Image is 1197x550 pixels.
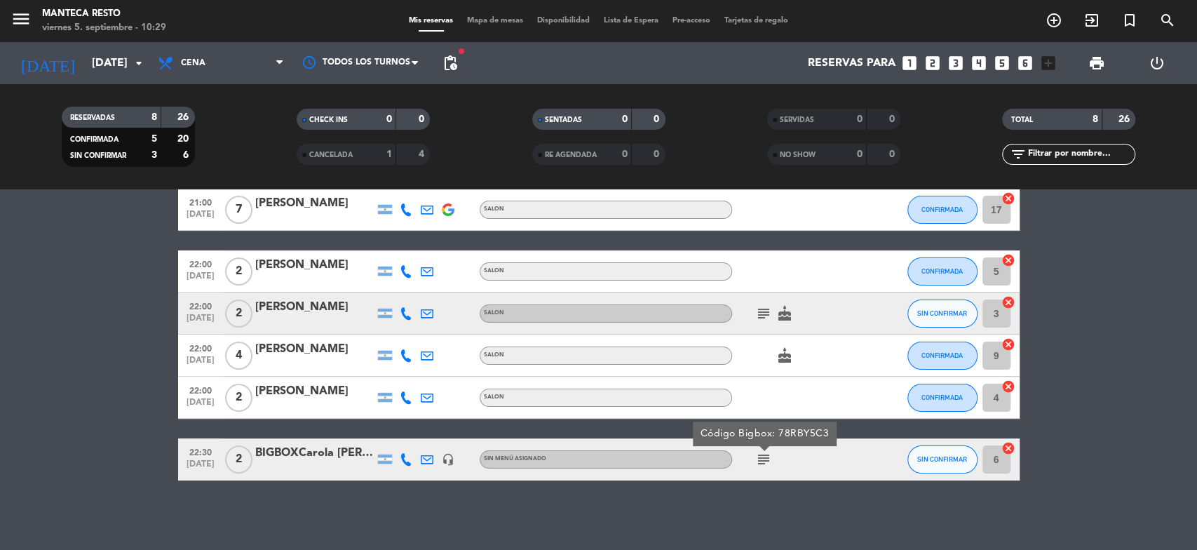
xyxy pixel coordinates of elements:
span: CONFIRMADA [921,206,963,213]
strong: 0 [888,114,897,124]
i: cake [776,305,793,322]
span: [DATE] [183,356,218,372]
div: viernes 5. septiembre - 10:29 [42,21,166,35]
strong: 8 [151,112,157,122]
span: [DATE] [183,271,218,288]
strong: 0 [654,149,662,159]
span: Pre-acceso [665,17,717,25]
span: SALON [484,394,504,400]
span: Disponibilidad [530,17,597,25]
span: Sin menú asignado [484,456,546,462]
span: SALON [484,352,504,358]
span: SENTADAS [545,116,582,123]
div: [PERSON_NAME] [255,256,374,274]
span: NO SHOW [780,152,816,159]
span: Mapa de mesas [460,17,530,25]
span: Tarjetas de regalo [717,17,795,25]
i: cake [776,347,793,364]
i: subject [755,451,772,468]
div: [PERSON_NAME] [255,194,374,213]
i: cancel [1001,337,1015,351]
span: 22:00 [183,255,218,271]
i: cancel [1001,295,1015,309]
i: menu [11,8,32,29]
i: exit_to_app [1083,12,1100,29]
i: looks_4 [970,54,988,72]
span: 22:30 [183,443,218,460]
strong: 0 [857,114,863,124]
div: BIGBOXCarola [PERSON_NAME] [255,444,374,462]
span: RESERVADAS [70,114,115,121]
i: search [1159,12,1176,29]
i: turned_in_not [1121,12,1138,29]
span: [DATE] [183,314,218,330]
i: arrow_drop_down [130,55,147,72]
strong: 0 [386,114,392,124]
span: CONFIRMADA [70,136,119,143]
span: 22:00 [183,382,218,398]
span: Reservas para [808,57,895,70]
div: Manteca Resto [42,7,166,21]
i: cancel [1001,441,1015,455]
span: 7 [225,196,252,224]
strong: 0 [419,114,427,124]
span: SIN CONFIRMAR [917,455,967,463]
button: CONFIRMADA [907,257,978,286]
strong: 4 [419,149,427,159]
span: SERVIDAS [780,116,814,123]
span: pending_actions [442,55,459,72]
div: Código Bigbox: 78RBY5C3 [700,427,829,441]
i: cancel [1001,380,1015,394]
button: CONFIRMADA [907,384,978,412]
i: looks_5 [993,54,1011,72]
i: power_settings_new [1148,55,1165,72]
div: [PERSON_NAME] [255,382,374,401]
span: [DATE] [183,398,218,414]
span: CONFIRMADA [921,394,963,401]
button: SIN CONFIRMAR [907,445,978,474]
strong: 1 [386,149,392,159]
span: 22:00 [183,340,218,356]
span: SALON [484,310,504,316]
strong: 5 [151,134,157,144]
span: CANCELADA [309,152,353,159]
button: menu [11,8,32,34]
span: print [1088,55,1105,72]
i: [DATE] [11,48,85,79]
strong: 0 [622,114,628,124]
span: TOTAL [1010,116,1032,123]
span: Mis reservas [402,17,460,25]
span: SIN CONFIRMAR [70,152,126,159]
strong: 20 [177,134,191,144]
span: SALON [484,268,504,274]
span: Lista de Espera [597,17,665,25]
span: [DATE] [183,210,218,226]
span: 2 [225,384,252,412]
i: filter_list [1009,146,1026,163]
i: cancel [1001,253,1015,267]
i: headset_mic [442,453,454,466]
i: looks_6 [1016,54,1034,72]
span: CONFIRMADA [921,351,963,359]
span: fiber_manual_record [457,47,466,55]
strong: 0 [857,149,863,159]
span: 22:00 [183,297,218,314]
span: SALON [484,206,504,212]
strong: 3 [151,150,157,160]
span: SIN CONFIRMAR [917,309,967,317]
span: CONFIRMADA [921,267,963,275]
span: 21:00 [183,194,218,210]
i: cancel [1001,192,1015,206]
span: 2 [225,257,252,286]
span: RE AGENDADA [545,152,597,159]
span: Cena [181,58,205,68]
strong: 0 [654,114,662,124]
i: add_box [1039,54,1057,72]
button: CONFIRMADA [907,196,978,224]
span: 2 [225,445,252,474]
strong: 26 [1118,114,1132,124]
span: [DATE] [183,460,218,476]
input: Filtrar por nombre... [1026,147,1135,162]
button: SIN CONFIRMAR [907,300,978,328]
i: looks_one [900,54,919,72]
